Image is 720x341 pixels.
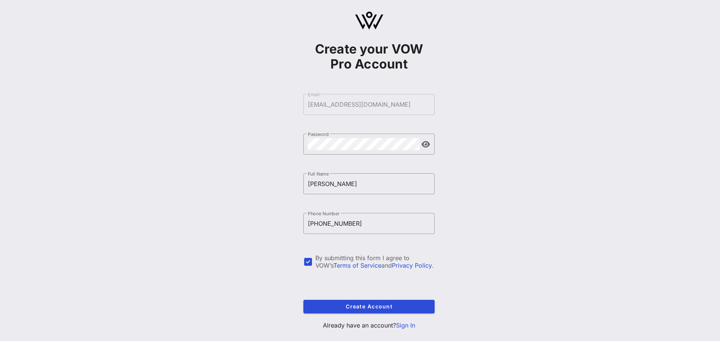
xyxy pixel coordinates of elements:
label: Password [308,131,329,137]
a: Sign In [396,322,415,329]
label: Phone Number [308,211,339,216]
a: Terms of Service [333,262,381,269]
h1: Create your VOW Pro Account [303,42,435,71]
img: logo.svg [355,12,383,30]
p: Already have an account? [303,321,435,330]
button: append icon [421,141,430,148]
a: Privacy Policy [392,262,432,269]
span: Create Account [309,303,429,310]
div: By submitting this form I agree to VOW’s and . [315,254,435,269]
label: Full Name [308,171,329,177]
label: Email [308,92,319,97]
button: Create Account [303,300,435,313]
